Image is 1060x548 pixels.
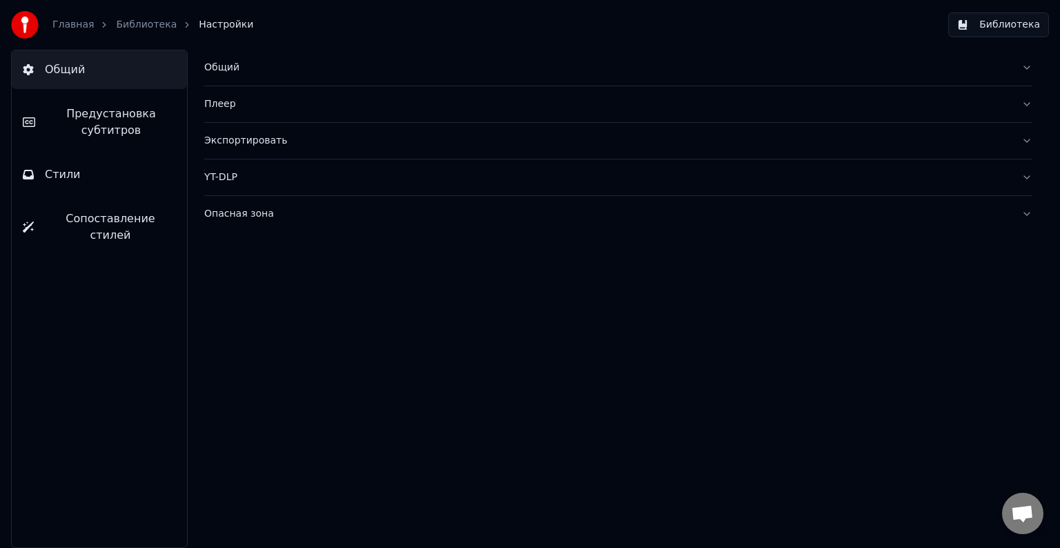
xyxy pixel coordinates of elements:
[204,196,1032,232] button: Опасная зона
[52,18,94,32] a: Главная
[12,199,187,255] button: Сопоставление стилей
[204,50,1032,86] button: Общий
[204,207,1010,221] div: Опасная зона
[204,159,1032,195] button: YT-DLP
[45,211,176,244] span: Сопоставление стилей
[12,50,187,89] button: Общий
[46,106,176,139] span: Предустановка субтитров
[204,86,1032,122] button: Плеер
[52,18,253,32] nav: breadcrumb
[199,18,253,32] span: Настройки
[948,12,1049,37] button: Библиотека
[204,170,1010,184] div: YT-DLP
[12,95,187,150] button: Предустановка субтитров
[116,18,177,32] a: Библиотека
[1002,493,1043,534] div: Открытый чат
[45,61,85,78] span: Общий
[11,11,39,39] img: youka
[45,166,81,183] span: Стили
[12,155,187,194] button: Стили
[204,61,1010,75] div: Общий
[204,134,1010,148] div: Экспортировать
[204,123,1032,159] button: Экспортировать
[204,97,1010,111] div: Плеер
